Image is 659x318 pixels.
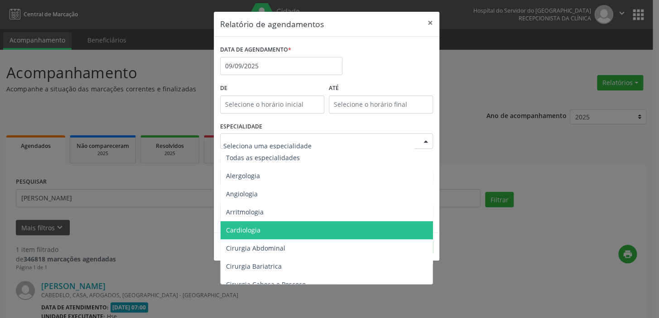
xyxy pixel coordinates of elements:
[329,95,433,114] input: Selecione o horário final
[329,81,433,95] label: ATÉ
[220,57,342,75] input: Selecione uma data ou intervalo
[226,244,285,252] span: Cirurgia Abdominal
[220,81,324,95] label: De
[220,18,324,30] h5: Relatório de agendamentos
[226,226,260,234] span: Cardiologia
[421,12,439,34] button: Close
[226,280,306,289] span: Cirurgia Cabeça e Pescoço
[223,137,414,155] input: Seleciona uma especialidade
[220,95,324,114] input: Selecione o horário inicial
[226,171,260,180] span: Alergologia
[226,262,282,271] span: Cirurgia Bariatrica
[226,190,258,198] span: Angiologia
[220,120,262,134] label: ESPECIALIDADE
[220,43,291,57] label: DATA DE AGENDAMENTO
[226,208,264,216] span: Arritmologia
[226,153,300,162] span: Todas as especialidades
